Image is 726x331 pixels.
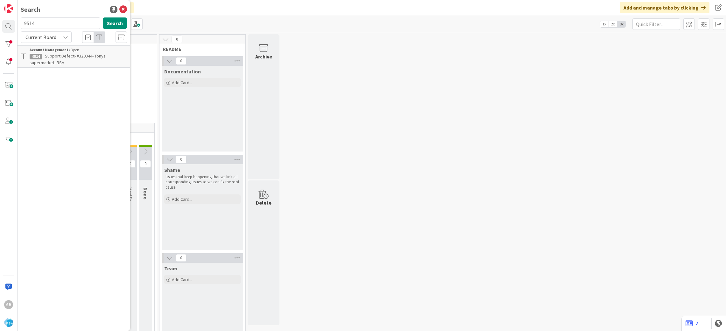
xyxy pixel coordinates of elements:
[127,187,133,201] span: Verify
[617,21,626,27] span: 3x
[176,57,187,65] span: 0
[176,156,187,163] span: 0
[21,17,100,29] input: Search for title...
[163,46,237,52] span: README
[4,4,13,13] img: Visit kanbanzone.com
[30,54,42,59] div: 9514
[172,196,192,202] span: Add Card...
[164,167,180,173] span: Shame
[176,254,187,262] span: 0
[609,21,617,27] span: 2x
[172,80,192,85] span: Add Card...
[125,160,136,168] span: 0
[256,199,271,206] div: Delete
[172,36,182,43] span: 0
[30,53,106,65] span: Support Defect- #320944- Tonys supermarket- RSA
[686,320,698,327] a: 2
[140,160,151,168] span: 0
[30,47,127,53] div: Open
[30,47,70,52] b: Account Management ›
[620,2,709,13] div: Add and manage tabs by clicking
[25,34,56,40] span: Current Board
[142,187,149,199] span: Done
[255,53,272,60] div: Archive
[164,68,201,75] span: Documentation
[103,17,127,29] button: Search
[4,300,13,309] div: SB
[600,21,609,27] span: 1x
[21,5,40,14] div: Search
[4,318,13,327] img: avatar
[166,174,239,190] p: Issues that keep happening that we link all corresponding issues so we can fix the root cause.
[164,265,177,272] span: Team
[172,277,192,282] span: Add Card...
[632,18,680,30] input: Quick Filter...
[18,45,130,68] a: Account Management ›Open9514Support Defect- #320944- Tonys supermarket- RSA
